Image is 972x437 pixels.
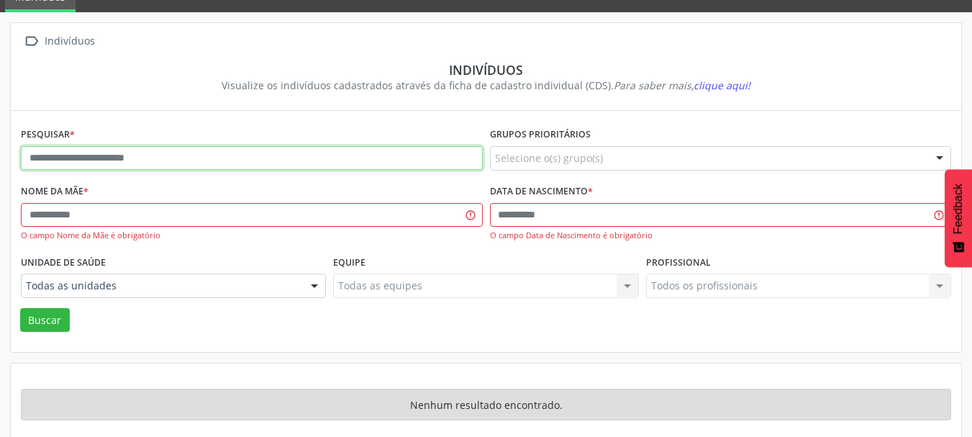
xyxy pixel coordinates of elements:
label: Data de nascimento [490,181,593,203]
span: Todas as unidades [26,279,296,293]
div: O campo Data de Nascimento é obrigatório [490,230,952,242]
label: Nome da mãe [21,181,88,203]
label: Equipe [333,251,365,274]
span: clique aqui! [694,78,750,92]
label: Unidade de saúde [21,251,106,274]
div: Indivíduos [42,31,97,52]
span: Selecione o(s) grupo(s) [495,150,603,166]
span: Feedback [952,184,965,234]
label: Grupos prioritários [490,124,591,146]
i:  [21,31,42,52]
div: O campo Nome da Mãe é obrigatório [21,230,483,242]
i: Para saber mais, [614,78,750,92]
button: Feedback - Mostrar pesquisa [945,169,972,267]
a:  Indivíduos [21,31,97,52]
button: Buscar [20,308,70,333]
div: Visualize os indivíduos cadastrados através da ficha de cadastro individual (CDS). [31,78,941,93]
div: Nenhum resultado encontrado. [21,389,951,420]
label: Pesquisar [21,124,75,146]
div: Indivíduos [31,62,941,78]
label: Profissional [646,251,711,274]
